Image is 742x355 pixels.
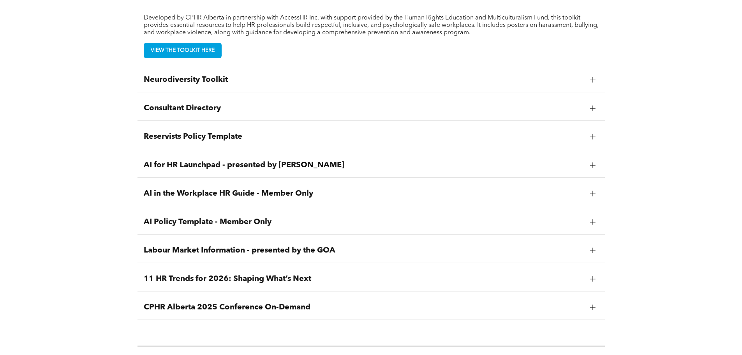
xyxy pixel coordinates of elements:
[144,246,584,255] span: Labour Market Information - presented by the GOA
[144,274,584,284] span: 11 HR Trends for 2026: Shaping What’s Next
[144,303,584,312] span: CPHR Alberta 2025 Conference On-Demand
[144,217,584,227] span: AI Policy Template - Member Only
[144,161,584,170] span: AI for HR Launchpad - presented by [PERSON_NAME]
[144,132,584,141] span: Reservists Policy Template
[144,14,599,37] p: Developed by CPHR Alberta in partnership with AccessHR Inc. with support provided by the Human Ri...
[148,43,217,58] span: VIEW THE TOOLKIT HERE
[144,43,222,58] a: VIEW THE TOOLKIT HERE
[144,75,584,85] span: Neurodiversity Toolkit
[144,189,584,198] span: AI in the Workplace HR Guide - Member Only
[144,104,584,113] span: Consultant Directory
